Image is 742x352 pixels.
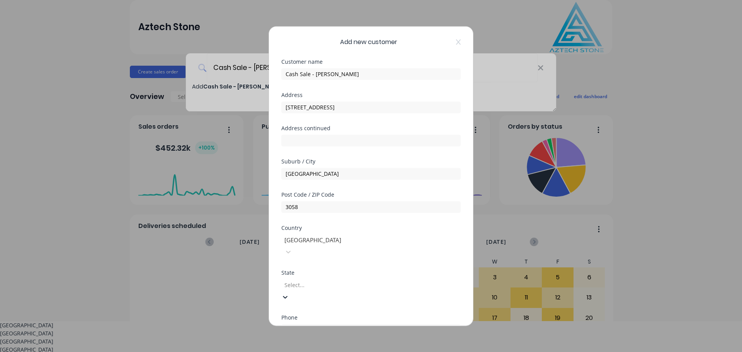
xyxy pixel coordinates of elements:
div: State [281,270,461,275]
div: Address continued [281,125,461,131]
div: Suburb / City [281,158,461,164]
div: Address [281,92,461,97]
span: Add new customer [340,37,397,46]
div: Country [281,225,461,230]
div: Phone [281,315,461,320]
div: Post Code / ZIP Code [281,192,461,197]
div: Customer name [281,59,461,64]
